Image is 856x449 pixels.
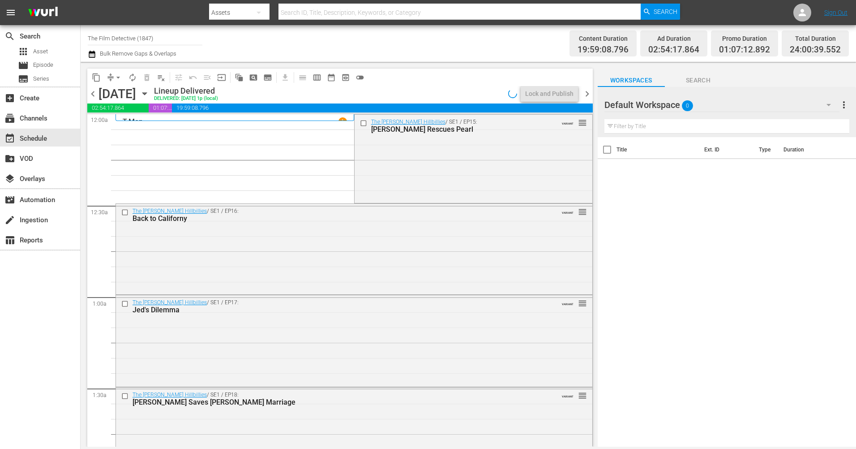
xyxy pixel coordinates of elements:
div: DELIVERED: [DATE] 1p (local) [154,96,218,102]
span: Episode [33,60,53,69]
span: pageview_outlined [249,73,258,82]
span: Search [4,31,15,42]
span: Workspaces [598,75,665,86]
a: The [PERSON_NAME] Hillbillies [133,392,207,398]
span: reorder [578,118,587,128]
span: playlist_remove_outlined [157,73,166,82]
span: 19:59:08.796 [578,45,629,55]
span: Clear Lineup [154,70,168,85]
span: Week Calendar View [310,70,324,85]
span: Search [654,4,677,20]
span: Create Search Block [246,70,261,85]
span: VARIANT [562,298,574,306]
button: reorder [578,298,587,307]
span: Ingestion [4,215,15,225]
span: VARIANT [562,207,574,214]
div: Jed's Dilemma [133,306,542,314]
div: / SE1 / EP17: [133,299,542,314]
span: Download as CSV [275,69,292,86]
span: Refresh All Search Blocks [229,69,246,86]
button: reorder [578,118,587,127]
div: Promo Duration [719,32,770,45]
span: Asset [33,47,48,56]
span: reorder [578,207,587,217]
span: content_copy [92,73,101,82]
span: toggle_off [355,73,364,82]
span: Channels [4,113,15,124]
span: Loop Content [125,70,140,85]
span: autorenew_outlined [128,73,137,82]
span: View Backup [338,70,353,85]
span: Episode [18,60,29,71]
th: Duration [778,137,832,162]
span: Create [4,93,15,104]
span: 01:07:12.892 [719,45,770,55]
span: VARIANT [562,118,574,125]
span: arrow_drop_down [114,73,123,82]
p: T-Men [123,117,143,126]
span: Remove Gaps & Overlaps [103,70,125,85]
button: more_vert [839,94,849,116]
span: Series [18,73,29,84]
span: 0 [682,96,693,115]
div: Lock and Publish [525,86,574,102]
span: Automation [4,194,15,205]
div: / SE1 / EP16: [133,208,542,223]
span: 19:59:08.796 [172,104,592,112]
div: [PERSON_NAME] Rescues Pearl [371,125,547,134]
div: / SE1 / EP18: [133,392,542,406]
span: 02:54:17.864 [87,104,149,112]
img: ans4CAIJ8jUAAAAAAAAAAAAAAAAAAAAAAAAgQb4GAAAAAAAAAAAAAAAAAAAAAAAAJMjXAAAAAAAAAAAAAAAAAAAAAAAAgAT5G... [21,2,64,23]
span: date_range_outlined [327,73,336,82]
span: Asset [18,46,29,57]
span: 01:07:12.892 [149,104,172,112]
div: [DATE] [98,86,136,101]
button: reorder [578,207,587,216]
span: Series [33,74,49,83]
div: Ad Duration [648,32,699,45]
span: Day Calendar View [292,69,310,86]
span: Search [665,75,732,86]
span: compress [106,73,115,82]
span: Fill episodes with ad slates [200,70,214,85]
button: Lock and Publish [521,86,578,102]
button: reorder [578,391,587,400]
a: Sign Out [824,9,847,16]
span: Revert to Primary Episode [186,70,200,85]
span: chevron_right [582,88,593,99]
span: Create Series Block [261,70,275,85]
span: subtitles_outlined [263,73,272,82]
div: / SE1 / EP15: [371,119,547,134]
a: The [PERSON_NAME] Hillbillies [133,208,207,214]
span: calendar_view_week_outlined [312,73,321,82]
span: Reports [4,235,15,246]
span: VARIANT [562,391,574,398]
span: chevron_left [87,88,98,99]
span: 24:00:39.552 [790,45,841,55]
div: Lineup Delivered [154,86,218,96]
span: input [217,73,226,82]
span: reorder [578,298,587,308]
button: Search [641,4,680,20]
th: Title [616,137,699,162]
span: more_vert [839,99,849,110]
span: menu [5,7,16,18]
span: Bulk Remove Gaps & Overlaps [98,50,176,57]
div: [PERSON_NAME] Saves [PERSON_NAME] Marriage [133,398,542,406]
span: Update Metadata from Key Asset [214,70,229,85]
span: Select an event to delete [140,70,154,85]
span: preview_outlined [341,73,350,82]
span: Schedule [4,133,15,144]
div: Content Duration [578,32,629,45]
span: Copy Lineup [89,70,103,85]
span: Customize Events [168,69,186,86]
div: Back to Californy [133,214,542,223]
th: Type [753,137,778,162]
span: reorder [578,391,587,401]
span: Overlays [4,173,15,184]
a: The [PERSON_NAME] Hillbillies [371,119,445,125]
span: 24 hours Lineup View is OFF [353,70,367,85]
span: VOD [4,153,15,164]
p: 1 [341,118,344,125]
div: Default Workspace [604,92,839,117]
